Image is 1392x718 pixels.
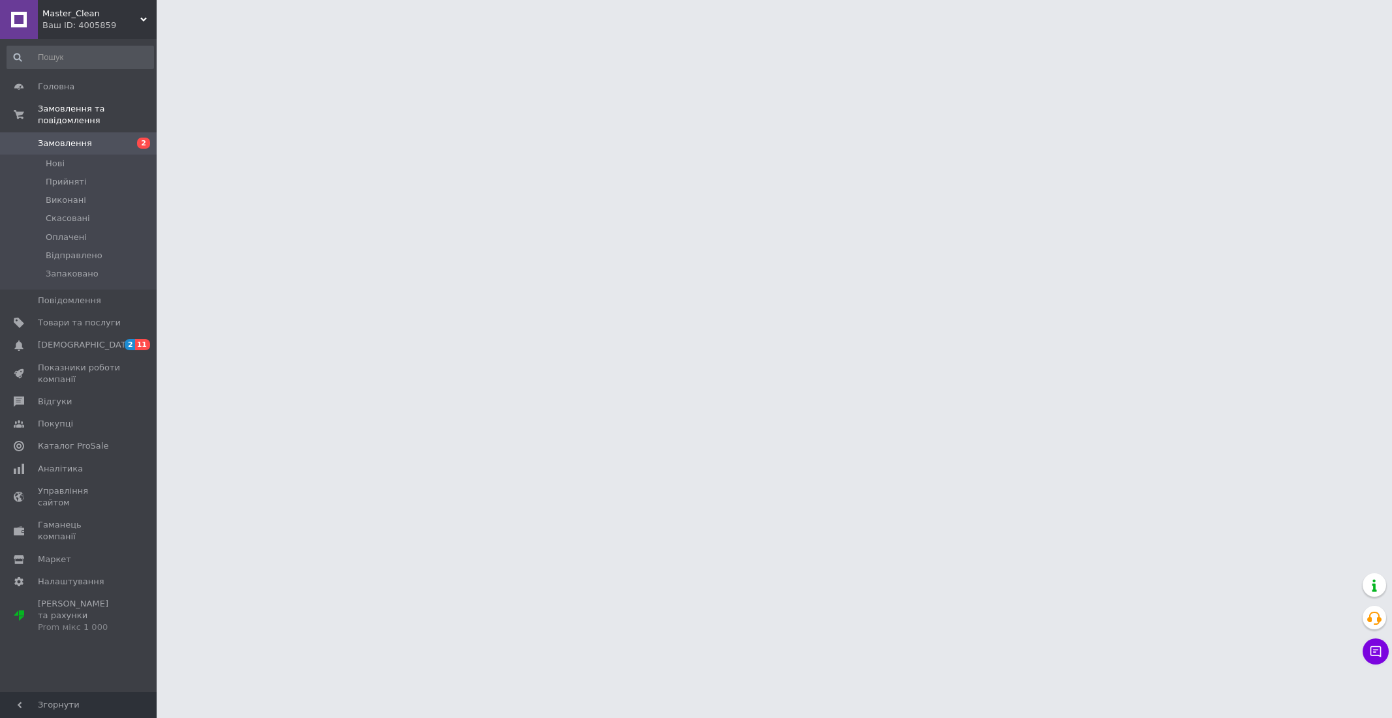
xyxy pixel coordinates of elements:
[46,213,90,224] span: Скасовані
[38,317,121,329] span: Товари та послуги
[38,621,121,633] div: Prom мікс 1 000
[38,138,92,149] span: Замовлення
[38,519,121,543] span: Гаманець компанії
[38,554,71,565] span: Маркет
[46,158,65,170] span: Нові
[38,396,72,408] span: Відгуки
[42,8,140,20] span: Master_Clean
[46,176,86,188] span: Прийняті
[38,440,108,452] span: Каталог ProSale
[46,194,86,206] span: Виконані
[38,339,134,351] span: [DEMOGRAPHIC_DATA]
[38,485,121,509] span: Управління сайтом
[7,46,154,69] input: Пошук
[42,20,157,31] div: Ваш ID: 4005859
[38,598,121,634] span: [PERSON_NAME] та рахунки
[46,268,99,280] span: Запаковано
[135,339,150,350] span: 11
[1363,638,1389,665] button: Чат з покупцем
[38,103,157,127] span: Замовлення та повідомлення
[46,232,87,243] span: Оплачені
[38,81,74,93] span: Головна
[38,576,104,588] span: Налаштування
[137,138,150,149] span: 2
[38,295,101,307] span: Повідомлення
[46,250,102,262] span: Відправлено
[38,418,73,430] span: Покупці
[125,339,135,350] span: 2
[38,463,83,475] span: Аналітика
[38,362,121,385] span: Показники роботи компанії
